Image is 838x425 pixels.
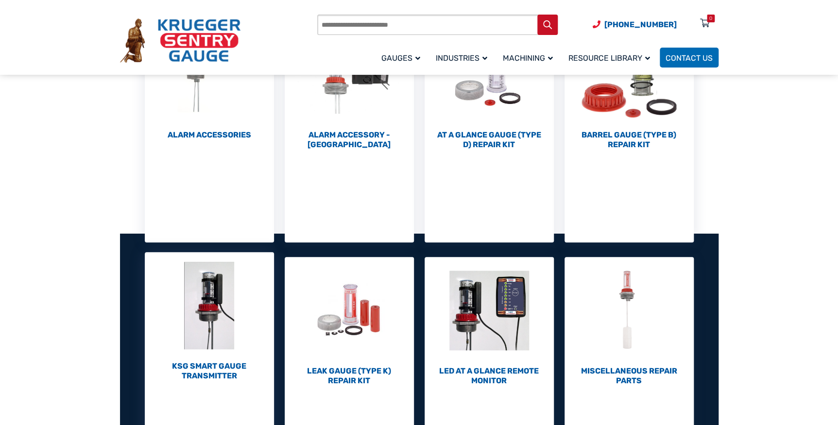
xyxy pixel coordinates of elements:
a: Industries [430,46,497,69]
span: Gauges [381,53,420,63]
a: Visit product category Leak Gauge (Type K) Repair Kit [285,257,414,386]
h2: KSG Smart Gauge Transmitter [145,361,274,381]
h2: At a Glance Gauge (Type D) Repair Kit [425,130,554,150]
h2: Barrel Gauge (Type B) Repair Kit [564,130,694,150]
a: Visit product category At a Glance Gauge (Type D) Repair Kit [425,21,554,150]
img: LED At A Glance Remote Monitor [425,257,554,364]
span: Industries [436,53,487,63]
a: Gauges [376,46,430,69]
span: Machining [503,53,553,63]
a: Machining [497,46,563,69]
h2: Alarm Accessories [145,130,274,140]
img: Krueger Sentry Gauge [120,18,240,63]
h2: Miscellaneous Repair Parts [564,366,694,386]
h2: LED At A Glance Remote Monitor [425,366,554,386]
img: KSG Smart Gauge Transmitter [145,252,274,359]
h2: Alarm Accessory - [GEOGRAPHIC_DATA] [285,130,414,150]
span: [PHONE_NUMBER] [604,20,677,29]
a: Visit product category LED At A Glance Remote Monitor [425,257,554,386]
a: Visit product category Barrel Gauge (Type B) Repair Kit [564,21,694,150]
a: Visit product category Alarm Accessory - DC [285,21,414,150]
a: Visit product category Alarm Accessories [145,21,274,140]
img: Miscellaneous Repair Parts [564,257,694,364]
img: Leak Gauge (Type K) Repair Kit [285,257,414,364]
a: Resource Library [563,46,660,69]
div: 0 [709,15,712,22]
h2: Leak Gauge (Type K) Repair Kit [285,366,414,386]
span: Resource Library [568,53,650,63]
span: Contact Us [666,53,713,63]
a: Visit product category Miscellaneous Repair Parts [564,257,694,386]
a: Phone Number (920) 434-8860 [593,18,677,31]
a: Visit product category KSG Smart Gauge Transmitter [145,252,274,381]
a: Contact Us [660,48,718,68]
